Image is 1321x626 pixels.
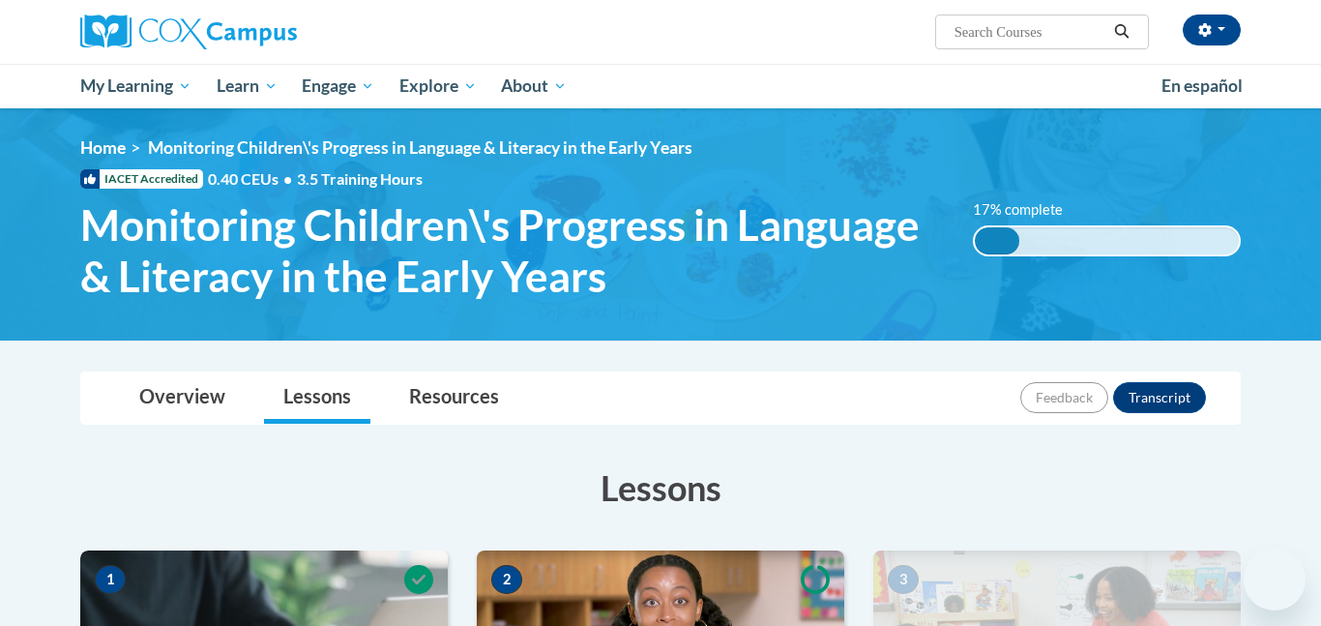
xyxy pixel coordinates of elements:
[1020,382,1108,413] button: Feedback
[491,565,522,594] span: 2
[204,64,290,108] a: Learn
[148,137,692,158] span: Monitoring Children\'s Progress in Language & Literacy in the Early Years
[1113,382,1206,413] button: Transcript
[68,64,204,108] a: My Learning
[390,373,518,424] a: Resources
[217,75,278,98] span: Learn
[264,373,370,424] a: Lessons
[1244,549,1306,611] iframe: Button to launch messaging window
[973,199,1084,221] label: 17% complete
[953,20,1107,44] input: Search Courses
[1183,15,1241,45] button: Account Settings
[80,15,448,49] a: Cox Campus
[283,169,292,188] span: •
[120,373,245,424] a: Overview
[80,169,203,189] span: IACET Accredited
[501,75,567,98] span: About
[208,168,297,190] span: 0.40 CEUs
[80,199,944,302] span: Monitoring Children\'s Progress in Language & Literacy in the Early Years
[387,64,489,108] a: Explore
[489,64,580,108] a: About
[80,75,191,98] span: My Learning
[399,75,477,98] span: Explore
[51,64,1270,108] div: Main menu
[80,137,126,158] a: Home
[1107,20,1136,44] button: Search
[289,64,387,108] a: Engage
[1149,66,1255,106] a: En español
[80,463,1241,512] h3: Lessons
[95,565,126,594] span: 1
[1161,75,1243,96] span: En español
[975,227,1019,254] div: 17% complete
[888,565,919,594] span: 3
[80,15,297,49] img: Cox Campus
[302,75,374,98] span: Engage
[297,169,423,188] span: 3.5 Training Hours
